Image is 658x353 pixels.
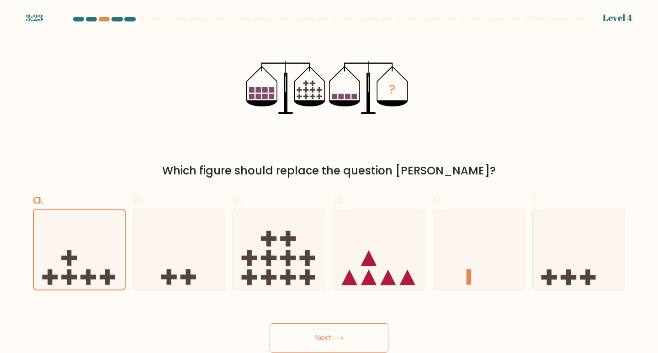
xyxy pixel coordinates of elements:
span: a. [33,190,44,208]
span: d. [333,190,344,208]
div: Level 4 [603,11,632,25]
span: c. [233,190,243,208]
span: e. [433,190,443,208]
div: Which figure should replace the question [PERSON_NAME]? [38,163,620,179]
span: f. [532,190,539,208]
button: Next [270,323,388,353]
div: 3:23 [26,11,43,25]
tspan: ? [389,81,395,99]
span: b. [133,190,144,208]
